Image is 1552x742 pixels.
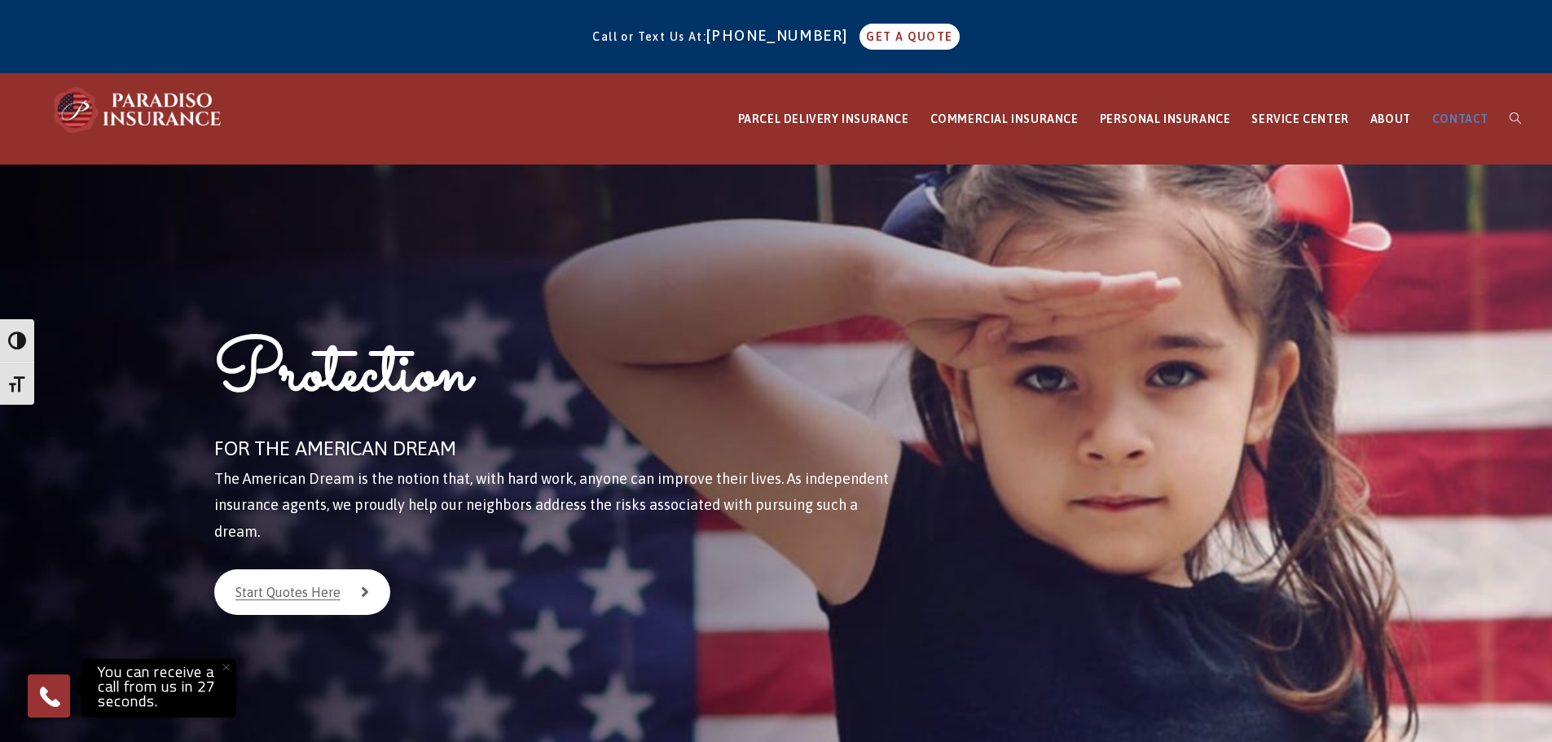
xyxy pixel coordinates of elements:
span: PARCEL DELIVERY INSURANCE [738,112,909,125]
span: The American Dream is the notion that, with hard work, anyone can improve their lives. As indepen... [214,470,889,540]
span: ABOUT [1370,112,1411,125]
img: Phone icon [37,683,63,709]
span: PERSONAL INSURANCE [1100,112,1231,125]
a: ABOUT [1360,74,1422,165]
span: FOR THE AMERICAN DREAM [214,437,456,459]
p: You can receive a call from us in 27 seconds. [86,663,232,713]
h1: Protection [214,327,896,431]
span: CONTACT [1432,112,1488,125]
a: GET A QUOTE [860,24,959,50]
a: Start Quotes Here [214,569,390,615]
span: COMMERCIAL INSURANCE [930,112,1079,125]
a: PARCEL DELIVERY INSURANCE [728,74,920,165]
span: Call or Text Us At: [592,30,706,43]
a: COMMERCIAL INSURANCE [920,74,1089,165]
span: SERVICE CENTER [1251,112,1348,125]
a: SERVICE CENTER [1241,74,1359,165]
img: Paradiso Insurance [49,86,228,134]
a: CONTACT [1422,74,1499,165]
a: PERSONAL INSURANCE [1089,74,1242,165]
button: Close [208,649,244,685]
a: [PHONE_NUMBER] [706,27,856,44]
